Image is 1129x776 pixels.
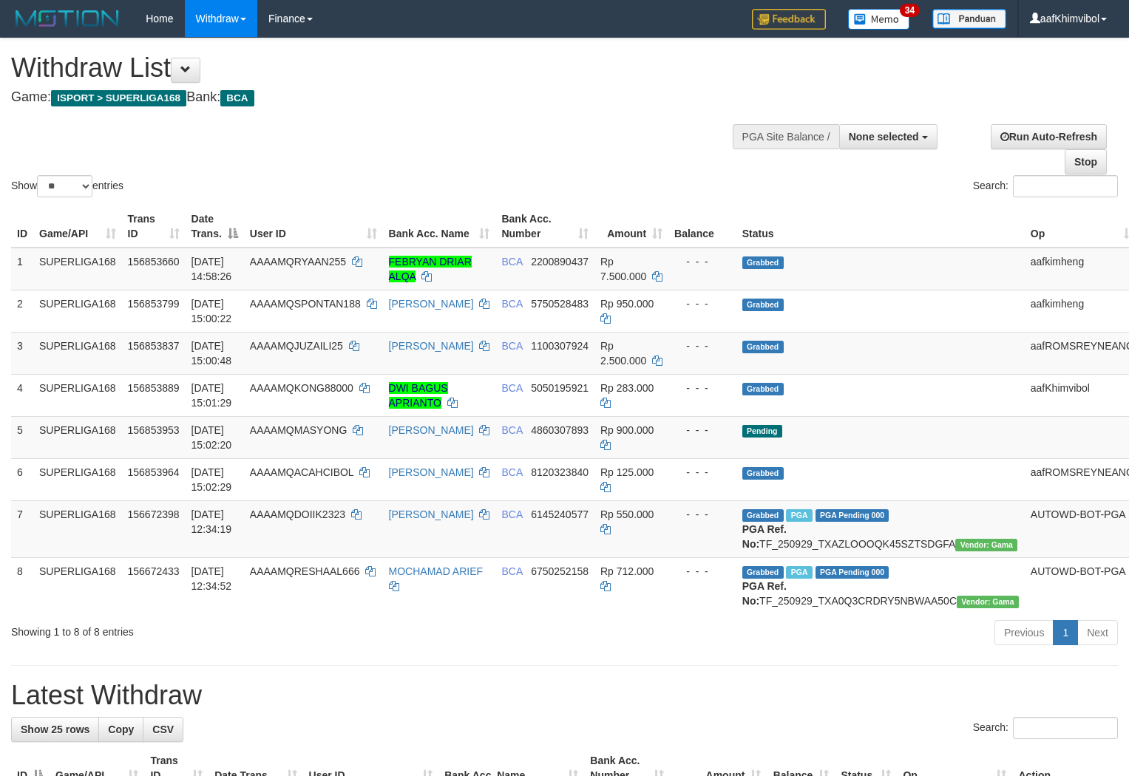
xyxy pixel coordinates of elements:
[383,205,496,248] th: Bank Acc. Name: activate to sort column ascending
[674,465,730,480] div: - - -
[501,466,522,478] span: BCA
[957,596,1019,608] span: Vendor URL: https://trx31.1velocity.biz
[600,382,654,394] span: Rp 283.000
[33,248,122,290] td: SUPERLIGA168
[250,565,360,577] span: AAAAMQRESHAAL666
[250,424,347,436] span: AAAAMQMASYONG
[11,619,459,639] div: Showing 1 to 8 of 8 entries
[122,205,186,248] th: Trans ID: activate to sort column ascending
[11,557,33,614] td: 8
[600,466,654,478] span: Rp 125.000
[600,298,654,310] span: Rp 950.000
[973,717,1118,739] label: Search:
[742,580,787,607] b: PGA Ref. No:
[389,382,448,409] a: DWI BAGUS APRIANTO
[733,124,839,149] div: PGA Site Balance /
[33,332,122,374] td: SUPERLIGA168
[742,383,784,395] span: Grabbed
[1065,149,1107,174] a: Stop
[128,508,180,520] span: 156672398
[33,290,122,332] td: SUPERLIGA168
[594,205,668,248] th: Amount: activate to sort column ascending
[250,508,345,520] span: AAAAMQDOIIK2323
[501,565,522,577] span: BCA
[108,724,134,735] span: Copy
[33,205,122,248] th: Game/API: activate to sort column ascending
[11,374,33,416] td: 4
[1053,620,1078,645] a: 1
[11,416,33,458] td: 5
[250,340,343,352] span: AAAAMQJUZAILI25
[668,205,736,248] th: Balance
[244,205,383,248] th: User ID: activate to sort column ascending
[33,500,122,557] td: SUPERLIGA168
[736,500,1025,557] td: TF_250929_TXAZLOOOQK45SZTSDGFA
[674,507,730,522] div: - - -
[501,508,522,520] span: BCA
[991,124,1107,149] a: Run Auto-Refresh
[600,565,654,577] span: Rp 712.000
[191,508,232,535] span: [DATE] 12:34:19
[742,523,787,550] b: PGA Ref. No:
[1013,717,1118,739] input: Search:
[11,175,123,197] label: Show entries
[786,509,812,522] span: Marked by aafsoycanthlai
[33,416,122,458] td: SUPERLIGA168
[1013,175,1118,197] input: Search:
[531,298,589,310] span: Copy 5750528483 to clipboard
[250,298,361,310] span: AAAAMQSPONTAN188
[816,509,889,522] span: PGA Pending
[742,425,782,438] span: Pending
[531,508,589,520] span: Copy 6145240577 to clipboard
[11,681,1118,710] h1: Latest Withdraw
[389,256,472,282] a: FEBRYAN DRIAR ALQA
[98,717,143,742] a: Copy
[11,248,33,290] td: 1
[37,175,92,197] select: Showentries
[600,508,654,520] span: Rp 550.000
[674,254,730,269] div: - - -
[191,466,232,493] span: [DATE] 15:02:29
[250,466,353,478] span: AAAAMQACAHCIBOL
[191,424,232,451] span: [DATE] 15:02:20
[839,124,938,149] button: None selected
[501,382,522,394] span: BCA
[191,298,232,324] span: [DATE] 15:00:22
[11,90,738,105] h4: Game: Bank:
[674,296,730,311] div: - - -
[742,299,784,311] span: Grabbed
[994,620,1054,645] a: Previous
[186,205,244,248] th: Date Trans.: activate to sort column descending
[501,298,522,310] span: BCA
[21,724,89,735] span: Show 25 rows
[495,205,594,248] th: Bank Acc. Number: activate to sort column ascending
[600,424,654,436] span: Rp 900.000
[674,564,730,579] div: - - -
[389,565,484,577] a: MOCHAMAD ARIEF
[389,298,474,310] a: [PERSON_NAME]
[128,256,180,268] span: 156853660
[674,381,730,395] div: - - -
[531,340,589,352] span: Copy 1100307924 to clipboard
[389,424,474,436] a: [PERSON_NAME]
[128,298,180,310] span: 156853799
[501,340,522,352] span: BCA
[674,423,730,438] div: - - -
[11,7,123,30] img: MOTION_logo.png
[600,340,646,367] span: Rp 2.500.000
[955,539,1017,551] span: Vendor URL: https://trx31.1velocity.biz
[736,557,1025,614] td: TF_250929_TXA0Q3CRDRY5NBWAA50C
[501,256,522,268] span: BCA
[11,717,99,742] a: Show 25 rows
[973,175,1118,197] label: Search:
[531,466,589,478] span: Copy 8120323840 to clipboard
[250,256,346,268] span: AAAAMQRYAAN255
[742,256,784,269] span: Grabbed
[11,53,738,83] h1: Withdraw List
[128,382,180,394] span: 156853889
[128,424,180,436] span: 156853953
[932,9,1006,29] img: panduan.png
[33,374,122,416] td: SUPERLIGA168
[742,467,784,480] span: Grabbed
[742,566,784,579] span: Grabbed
